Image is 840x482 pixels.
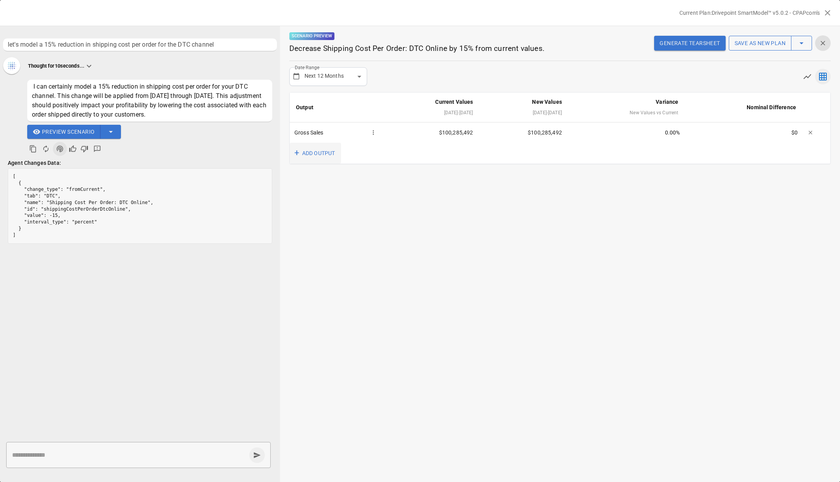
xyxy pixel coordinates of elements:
[294,127,379,138] div: Gross Sales
[390,108,473,117] div: [DATE] - [DATE]
[568,122,685,143] td: 0.00 %
[729,36,791,51] button: Save as new plan
[8,159,272,167] p: Agent Changes Data:
[27,125,101,139] button: Preview Scenario
[28,63,84,70] p: Thought for 10 seconds...
[295,64,319,71] label: Date Range
[6,60,17,71] img: Thinking
[67,143,79,155] button: Good Response
[289,32,334,40] p: Scenario Preview
[684,93,802,122] th: Nominal Difference
[479,93,568,122] th: New Values
[32,83,268,118] span: I can certainly model a 15% reduction in shipping cost per order for your DTC channel. This chang...
[304,72,344,80] p: Next 12 Months
[479,122,568,143] td: $100,285,492
[53,142,67,156] button: Agent Changes Data
[27,143,39,155] button: Copy to clipboard
[684,122,802,143] td: $0
[679,9,820,17] p: Current Plan: Drivepoint SmartModel™ v5.0.2 - CPAPcom's
[290,143,341,164] button: +ADD OUTPUT
[290,93,383,122] th: Output
[383,93,479,122] th: Current Values
[568,93,685,122] th: Variance
[383,122,479,143] td: $100,285,492
[8,40,272,49] span: let's model a 15% reduction in shipping cost per order for the DTC channel
[79,143,90,155] button: Bad Response
[574,108,679,117] div: New Values vs Current
[294,146,299,161] span: +
[8,169,272,243] pre: [ { "change_type": "fromCurrent", "tab": "DTC", "name": "Shipping Cost Per Order: DTC Online", "i...
[42,127,94,137] span: Preview Scenario
[289,43,544,54] p: Decrease Shipping Cost Per Order: DTC Online by 15% from current values.
[39,142,53,156] button: Regenerate Response
[90,142,104,156] button: Detailed Feedback
[654,36,725,51] button: Generate Tearsheet
[486,108,562,117] div: [DATE] - [DATE]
